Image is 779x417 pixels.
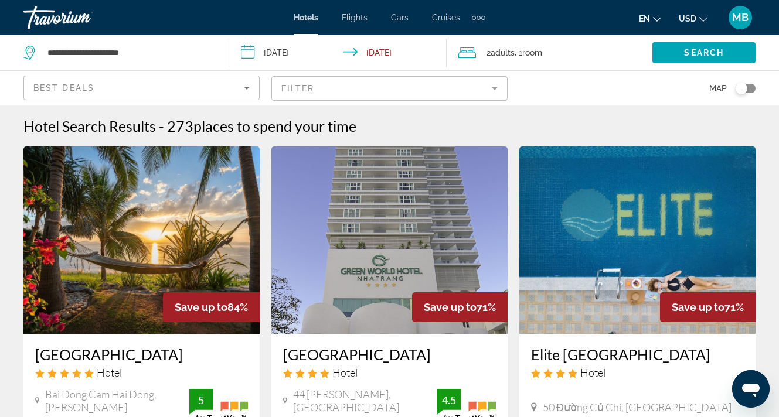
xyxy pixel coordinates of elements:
button: Change currency [679,10,707,27]
button: Check-in date: Sep 9, 2025 Check-out date: Sep 19, 2025 [229,35,447,70]
span: Save up to [175,301,227,313]
a: [GEOGRAPHIC_DATA] [283,346,496,363]
span: 50 Đường Củ Chi, [GEOGRAPHIC_DATA] [543,401,732,413]
h1: Hotel Search Results [23,117,156,135]
a: Flights [342,13,368,22]
a: Cars [391,13,409,22]
span: Hotel [332,366,358,379]
span: Adults [491,48,515,57]
span: 2 [487,45,515,61]
span: Map [709,80,727,97]
a: [GEOGRAPHIC_DATA] [35,346,248,363]
span: - [159,117,164,135]
div: 4 star Hotel [531,366,744,379]
button: User Menu [725,5,756,30]
div: 71% [660,292,756,322]
button: Travelers: 2 adults, 0 children [447,35,652,70]
img: Hotel image [23,146,260,334]
span: Best Deals [33,83,94,93]
span: , 1 [515,45,542,61]
button: Change language [639,10,661,27]
span: Bai Dong Cam Hai Dong, [PERSON_NAME] [45,388,189,413]
a: Cruises [432,13,460,22]
span: 44 [PERSON_NAME], [GEOGRAPHIC_DATA] [293,388,437,413]
iframe: Кнопка запуска окна обмена сообщениями [732,370,770,408]
button: Search [652,42,756,63]
div: 84% [163,292,260,322]
mat-select: Sort by [33,81,250,95]
div: 4 star Hotel [283,366,496,379]
span: Save up to [424,301,477,313]
span: en [639,14,650,23]
h2: 273 [167,117,356,135]
div: 71% [412,292,508,322]
div: 5 star Hotel [35,366,248,379]
div: 5 [189,393,213,407]
span: MB [732,12,749,23]
a: Travorium [23,2,141,33]
span: USD [679,14,696,23]
span: Hotel [580,366,605,379]
img: Hotel image [519,146,756,334]
button: Filter [271,76,508,101]
span: Hotel [97,366,122,379]
span: Room [522,48,542,57]
span: Save up to [672,301,724,313]
button: Extra navigation items [472,8,485,27]
button: Toggle map [727,83,756,94]
span: places to spend your time [193,117,356,135]
img: Hotel image [271,146,508,334]
span: Search [684,48,724,57]
a: Elite [GEOGRAPHIC_DATA] [531,346,744,363]
a: Hotels [294,13,318,22]
div: 4.5 [437,393,461,407]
